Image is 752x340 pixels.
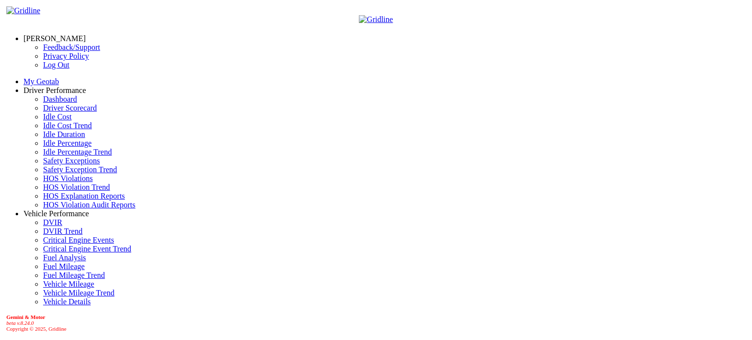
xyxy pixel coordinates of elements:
[43,157,100,165] a: Safety Exceptions
[43,130,85,138] a: Idle Duration
[43,95,77,103] a: Dashboard
[23,209,89,218] a: Vehicle Performance
[43,192,125,200] a: HOS Explanation Reports
[43,218,62,227] a: DVIR
[43,113,71,121] a: Idle Cost
[43,43,100,51] a: Feedback/Support
[43,271,105,279] a: Fuel Mileage Trend
[43,174,93,182] a: HOS Violations
[6,314,45,320] b: Gemini & Motor
[43,227,82,235] a: DVIR Trend
[43,280,94,288] a: Vehicle Mileage
[43,201,136,209] a: HOS Violation Audit Reports
[23,86,86,94] a: Driver Performance
[43,165,117,174] a: Safety Exception Trend
[43,297,91,306] a: Vehicle Details
[43,253,86,262] a: Fuel Analysis
[43,61,70,69] a: Log Out
[43,121,92,130] a: Idle Cost Trend
[43,148,112,156] a: Idle Percentage Trend
[43,289,115,297] a: Vehicle Mileage Trend
[6,320,34,326] i: beta v.8.24.0
[43,245,131,253] a: Critical Engine Event Trend
[6,314,748,332] div: Copyright © 2025, Gridline
[359,15,393,24] img: Gridline
[23,34,86,43] a: [PERSON_NAME]
[43,262,85,271] a: Fuel Mileage
[43,183,110,191] a: HOS Violation Trend
[43,104,97,112] a: Driver Scorecard
[23,77,59,86] a: My Geotab
[43,139,92,147] a: Idle Percentage
[43,52,89,60] a: Privacy Policy
[43,236,114,244] a: Critical Engine Events
[6,6,40,15] img: Gridline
